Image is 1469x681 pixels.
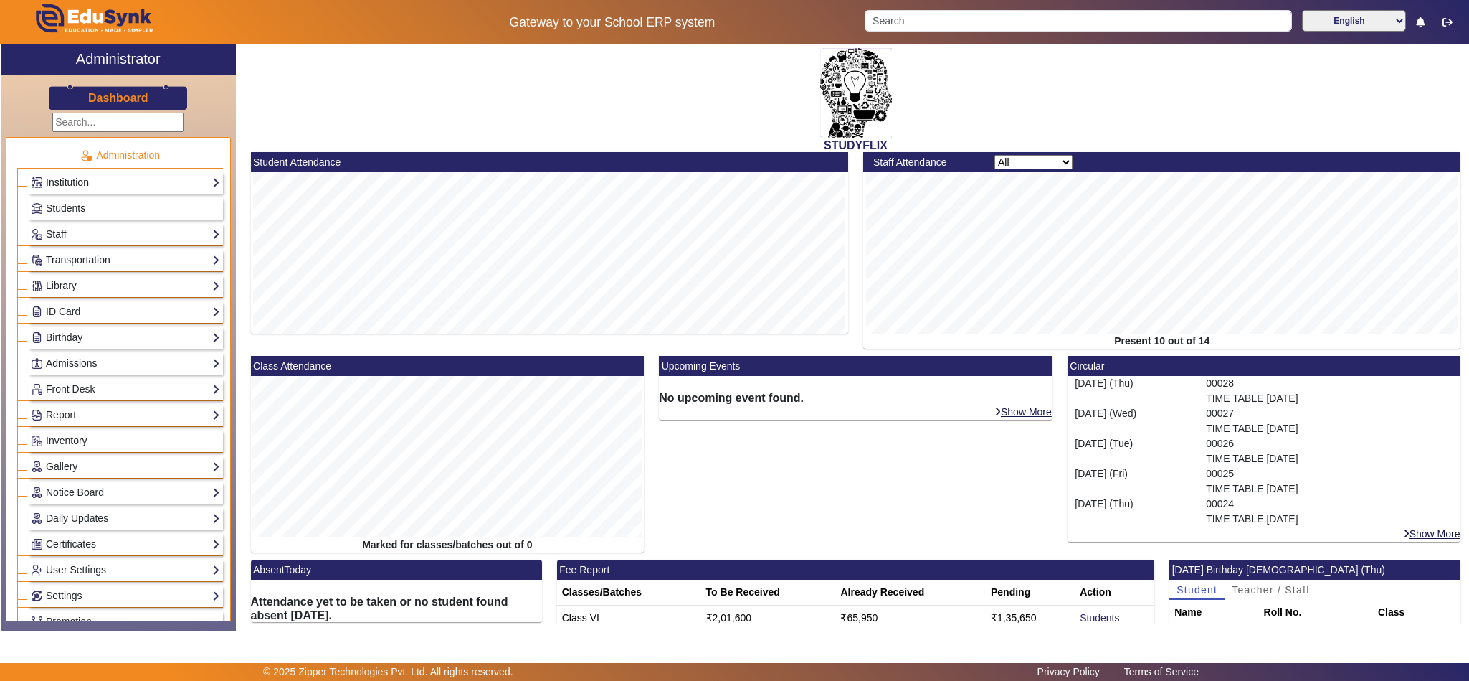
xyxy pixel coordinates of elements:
[31,433,220,449] a: Inventory
[1206,391,1453,406] p: TIME TABLE [DATE]
[557,560,1154,580] mat-card-header: Fee Report
[557,580,701,606] th: Classes/Batches
[17,148,223,163] p: Administration
[1169,600,1258,626] th: Name
[1199,497,1461,527] div: 00024
[701,580,836,606] th: To Be Received
[1075,580,1154,606] th: Action
[1080,612,1119,624] a: Students
[251,152,848,172] mat-card-header: Student Attendance
[1199,436,1461,466] div: 00026
[863,334,1460,349] div: Present 10 out of 14
[1232,585,1310,595] span: Teacher / Staff
[243,138,1468,152] h2: STUDYFLIX
[32,616,42,627] img: Branchoperations.png
[835,580,986,606] th: Already Received
[46,435,87,446] span: Inventory
[1030,662,1107,681] a: Privacy Policy
[820,48,892,138] img: 2da83ddf-6089-4dce-a9e2-416746467bdd
[1206,451,1453,466] p: TIME TABLE [DATE]
[557,606,701,631] td: Class VI
[835,606,986,631] td: ₹65,950
[1068,406,1199,436] div: [DATE] (Wed)
[1068,376,1199,406] div: [DATE] (Thu)
[1206,421,1453,436] p: TIME TABLE [DATE]
[1068,497,1199,527] div: [DATE] (Thu)
[1169,560,1460,580] mat-card-header: [DATE] Birthday [DEMOGRAPHIC_DATA] (Thu)
[88,91,148,105] h3: Dashboard
[1068,466,1199,497] div: [DATE] (Fri)
[263,664,513,680] p: © 2025 Zipper Technologies Pvt. Ltd. All rights reserved.
[1402,527,1461,540] a: Show More
[31,614,220,630] a: Promotion
[251,537,645,553] div: Marked for classes/batches out of 0
[87,90,149,105] a: Dashboard
[1117,662,1206,681] a: Terms of Service
[1068,436,1199,466] div: [DATE] (Tue)
[375,15,849,30] h5: Gateway to your School ERP system
[1206,512,1453,527] p: TIME TABLE [DATE]
[251,595,542,622] h6: Attendance yet to be taken or no student found absent [DATE].
[80,149,92,162] img: Administration.png
[659,391,1052,405] h6: No upcoming event found.
[865,10,1292,32] input: Search
[31,200,220,217] a: Students
[1373,600,1460,626] th: Class
[866,155,987,170] div: Staff Attendance
[32,203,42,214] img: Students.png
[1199,466,1461,497] div: 00025
[1199,406,1461,436] div: 00027
[1259,600,1373,626] th: Roll No.
[1206,482,1453,497] p: TIME TABLE [DATE]
[1199,376,1461,406] div: 00028
[701,606,836,631] td: ₹2,01,600
[994,405,1052,418] a: Show More
[1176,585,1217,595] span: Student
[1,44,236,75] a: Administrator
[251,560,542,580] mat-card-header: AbsentToday
[46,202,85,214] span: Students
[46,616,92,627] span: Promotion
[76,50,161,67] h2: Administrator
[659,356,1052,376] mat-card-header: Upcoming Events
[52,113,184,132] input: Search...
[986,580,1075,606] th: Pending
[251,356,645,376] mat-card-header: Class Attendance
[1068,356,1461,376] mat-card-header: Circular
[32,436,42,446] img: Inventory.png
[986,606,1075,631] td: ₹1,35,650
